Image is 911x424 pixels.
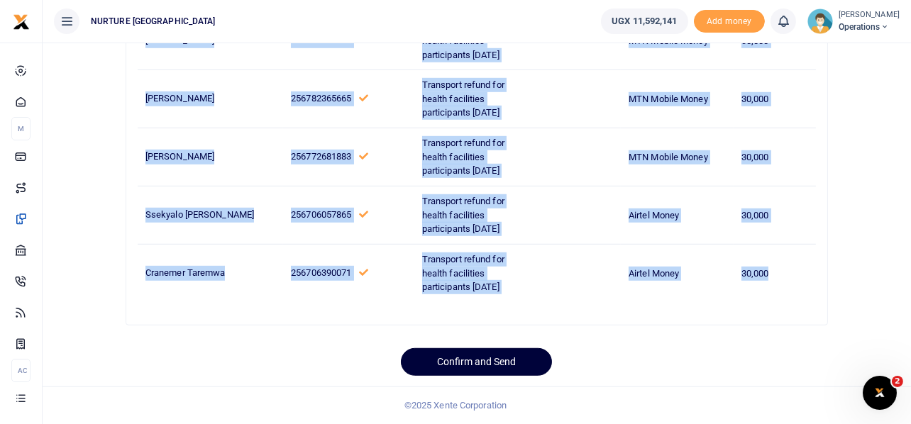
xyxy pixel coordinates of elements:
td: 30,000 [734,186,817,245]
span: Cranemer Taremwa [145,267,226,278]
span: NURTURE [GEOGRAPHIC_DATA] [85,15,221,28]
span: 256706390071 [291,267,351,278]
small: [PERSON_NAME] [839,9,900,21]
td: Airtel Money [621,186,734,245]
td: Transport refund for health facilities participants [DATE] [414,128,524,186]
span: Operations [839,21,900,33]
td: Transport refund for health facilities participants [DATE] [414,186,524,245]
a: profile-user [PERSON_NAME] Operations [807,9,900,34]
li: Wallet ballance [595,9,693,34]
td: 30,000 [734,244,817,301]
span: 256706057865 [291,209,351,220]
iframe: Intercom live chat [863,376,897,410]
td: Transport refund for health facilities participants [DATE] [414,244,524,301]
a: This number has been validated [360,267,369,278]
td: 30,000 [734,70,817,128]
a: logo-small logo-large logo-large [13,16,30,26]
button: Confirm and Send [401,348,552,376]
span: [PERSON_NAME] [145,93,214,104]
td: Transport refund for health facilities participants [DATE] [414,70,524,128]
span: UGX 11,592,141 [612,14,677,28]
a: This number has been validated [360,93,369,104]
span: 2 [892,376,903,387]
td: MTN Mobile Money [621,128,734,186]
a: This number has been validated [360,209,369,220]
a: Add money [694,15,765,26]
span: [PERSON_NAME] [145,151,214,162]
span: Ssekyalo [PERSON_NAME] [145,209,254,220]
li: Ac [11,359,31,382]
a: This number has been validated [360,151,369,162]
td: MTN Mobile Money [621,70,734,128]
span: 256772681883 [291,151,351,162]
td: 30,000 [734,128,817,186]
li: Toup your wallet [694,10,765,33]
td: Airtel Money [621,244,734,301]
img: logo-small [13,13,30,30]
a: UGX 11,592,141 [601,9,688,34]
span: Add money [694,10,765,33]
li: M [11,117,31,140]
img: profile-user [807,9,833,34]
span: 256782365665 [291,93,351,104]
